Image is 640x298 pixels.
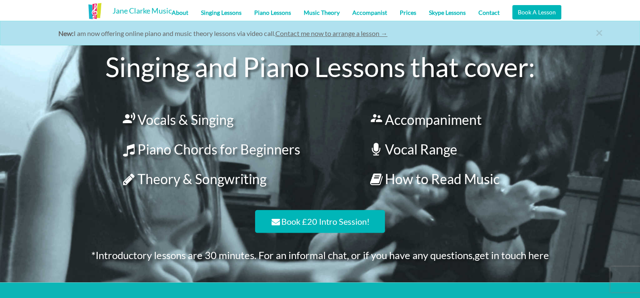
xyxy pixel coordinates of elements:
a: Vocals & Singing [120,111,233,128]
a: Singing Lessons [195,2,248,23]
a: Music Theory [297,2,346,23]
i:  [368,111,385,125]
h3: *Introductory lessons are 30 minutes. For an informal chat, or if you have any questions, [79,250,561,261]
i:  [120,111,137,125]
strong: New: [58,29,74,37]
a: How to Read Music [368,171,500,187]
a: Prices [393,2,423,23]
a: close [596,26,625,47]
a: Contact me now to arrange a lesson → [275,29,387,37]
a: Book £20 Intro Session! [255,210,385,233]
a: Theory & Songwriting [120,171,266,187]
a: Accompanist [346,2,393,23]
a: get in touch here [475,249,549,261]
a: Vocal Range [368,141,457,157]
img: Music Lessons Kent [79,3,113,25]
a: Accompaniment [368,111,482,128]
a: Piano Chords for Beginners [120,141,300,157]
a: Piano Lessons [248,2,297,23]
h1: Singing and Piano Lessons that cover: [79,52,561,81]
a: Book A Lesson [512,5,561,19]
a: Skype Lessons [423,2,472,23]
a: About [165,2,195,23]
a: Contact [472,2,506,23]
